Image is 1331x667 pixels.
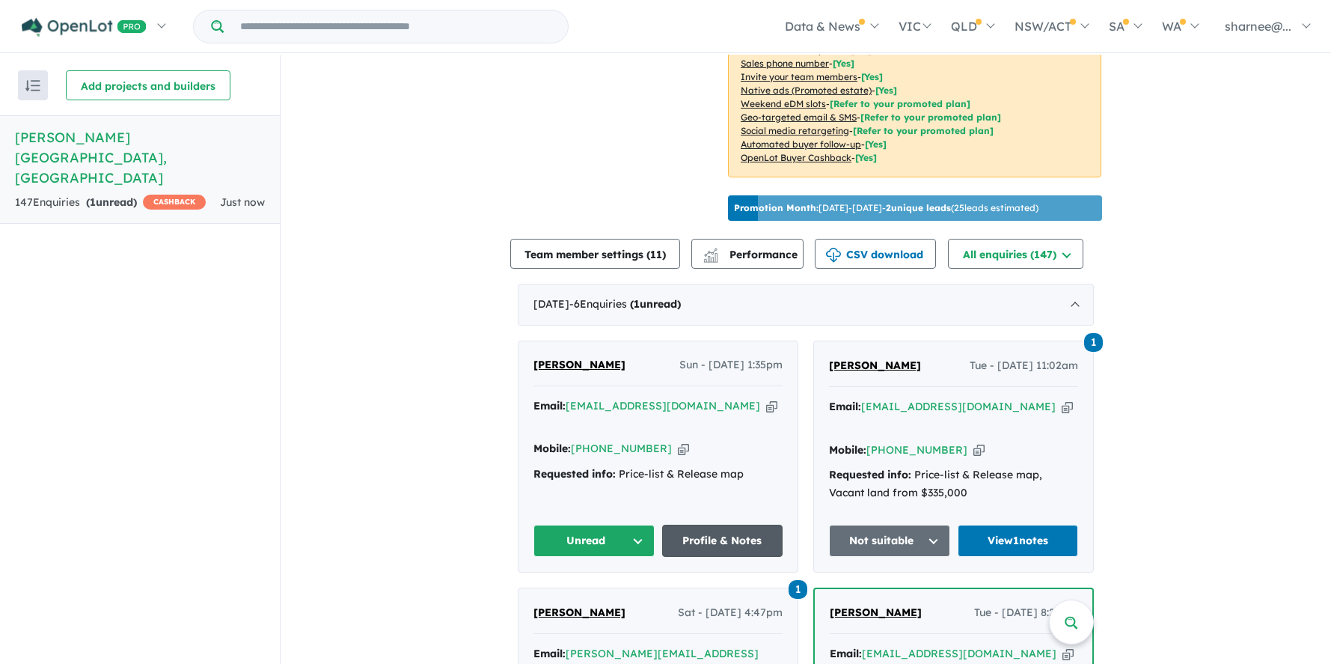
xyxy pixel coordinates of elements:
[691,239,804,269] button: Performance
[143,195,206,210] span: CASHBACK
[830,606,922,619] span: [PERSON_NAME]
[766,398,777,414] button: Copy
[829,466,1078,502] div: Price-list & Release map, Vacant land from $335,000
[510,239,680,269] button: Team member settings (11)
[15,194,206,212] div: 147 Enquir ies
[90,195,96,209] span: 1
[973,442,985,458] button: Copy
[830,98,970,109] span: [Refer to your promoted plan]
[741,138,861,150] u: Automated buyer follow-up
[1084,332,1103,352] a: 1
[829,357,921,375] a: [PERSON_NAME]
[533,604,625,622] a: [PERSON_NAME]
[829,468,911,481] strong: Requested info:
[860,112,1001,123] span: [Refer to your promoted plan]
[829,525,950,557] button: Not suitable
[855,152,877,163] span: [Yes]
[533,356,625,374] a: [PERSON_NAME]
[789,580,807,599] span: 1
[886,202,951,213] b: 2 unique leads
[853,125,994,136] span: [Refer to your promoted plan]
[970,357,1078,375] span: Tue - [DATE] 11:02am
[741,125,849,136] u: Social media retargeting
[741,71,857,82] u: Invite your team members
[830,604,922,622] a: [PERSON_NAME]
[1084,333,1103,352] span: 1
[704,248,717,256] img: line-chart.svg
[829,400,861,413] strong: Email:
[706,248,798,261] span: Performance
[1062,399,1073,415] button: Copy
[533,442,571,455] strong: Mobile:
[1062,646,1074,662] button: Copy
[741,152,851,163] u: OpenLot Buyer Cashback
[566,399,760,412] a: [EMAIL_ADDRESS][DOMAIN_NAME]
[86,195,137,209] strong: ( unread)
[830,647,862,660] strong: Email:
[734,202,819,213] b: Promotion Month:
[227,10,565,43] input: Try estate name, suburb, builder or developer
[734,201,1038,215] p: [DATE] - [DATE] - ( 25 leads estimated)
[678,441,689,457] button: Copy
[829,443,866,457] strong: Mobile:
[220,195,265,209] span: Just now
[741,98,826,109] u: Weekend eDM slots
[518,284,1094,326] div: [DATE]
[865,138,887,150] span: [Yes]
[650,248,662,261] span: 11
[815,239,936,269] button: CSV download
[533,606,625,619] span: [PERSON_NAME]
[533,358,625,371] span: [PERSON_NAME]
[974,604,1077,622] span: Tue - [DATE] 8:27pm
[861,71,883,82] span: [ Yes ]
[571,442,672,455] a: [PHONE_NUMBER]
[875,85,897,96] span: [Yes]
[15,127,265,188] h5: [PERSON_NAME][GEOGRAPHIC_DATA] , [GEOGRAPHIC_DATA]
[678,604,783,622] span: Sat - [DATE] 4:47pm
[533,399,566,412] strong: Email:
[826,248,841,263] img: download icon
[533,647,566,660] strong: Email:
[679,356,783,374] span: Sun - [DATE] 1:35pm
[866,443,967,457] a: [PHONE_NUMBER]
[741,58,829,69] u: Sales phone number
[1225,19,1291,34] span: sharnee@...
[66,70,230,100] button: Add projects and builders
[948,239,1083,269] button: All enquiries (147)
[789,579,807,599] a: 1
[662,525,783,557] a: Profile & Notes
[630,297,681,311] strong: ( unread)
[861,400,1056,413] a: [EMAIL_ADDRESS][DOMAIN_NAME]
[569,297,681,311] span: - 6 Enquir ies
[703,253,718,263] img: bar-chart.svg
[25,80,40,91] img: sort.svg
[634,297,640,311] span: 1
[833,58,854,69] span: [ Yes ]
[22,18,147,37] img: Openlot PRO Logo White
[741,112,857,123] u: Geo-targeted email & SMS
[533,466,783,484] div: Price-list & Release map
[533,525,655,557] button: Unread
[862,647,1056,660] a: [EMAIL_ADDRESS][DOMAIN_NAME]
[958,525,1079,557] a: View1notes
[533,467,616,481] strong: Requested info:
[829,359,921,372] span: [PERSON_NAME]
[741,85,872,96] u: Native ads (Promoted estate)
